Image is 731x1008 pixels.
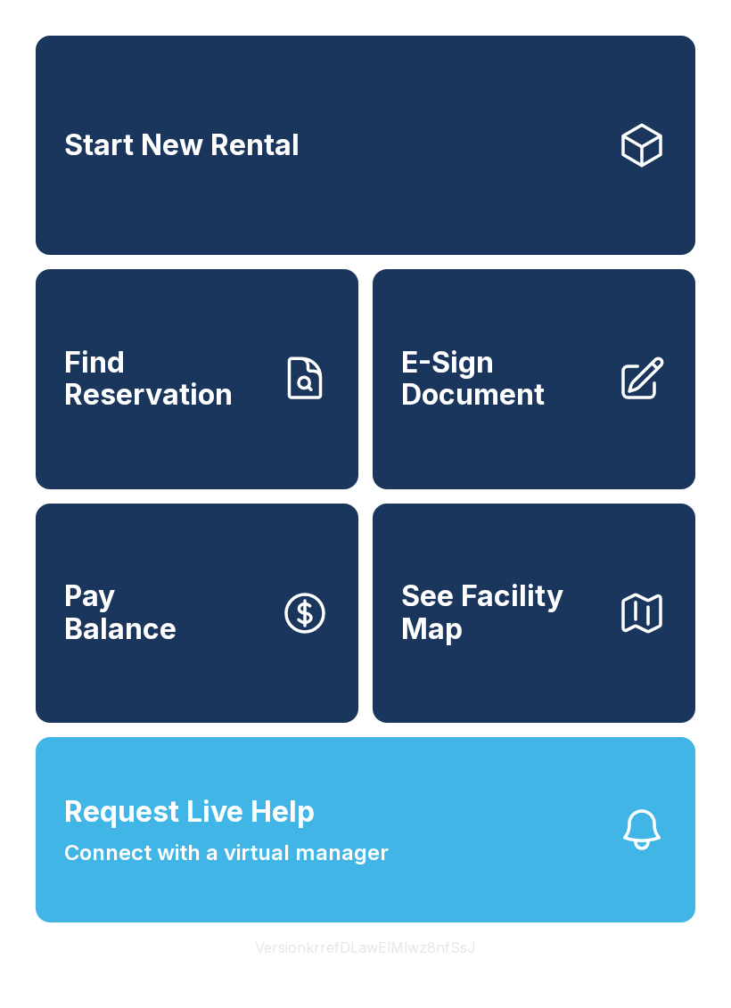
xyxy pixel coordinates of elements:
a: Find Reservation [36,269,358,488]
button: Request Live HelpConnect with a virtual manager [36,737,695,922]
span: Connect with a virtual manager [64,837,389,869]
span: Request Live Help [64,791,315,833]
span: Start New Rental [64,129,300,162]
button: See Facility Map [373,504,695,723]
a: E-Sign Document [373,269,695,488]
span: See Facility Map [401,580,603,645]
span: Find Reservation [64,347,266,412]
a: Start New Rental [36,36,695,255]
button: PayBalance [36,504,358,723]
span: Pay Balance [64,580,177,645]
button: VersionkrrefDLawElMlwz8nfSsJ [241,922,490,972]
span: E-Sign Document [401,347,603,412]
